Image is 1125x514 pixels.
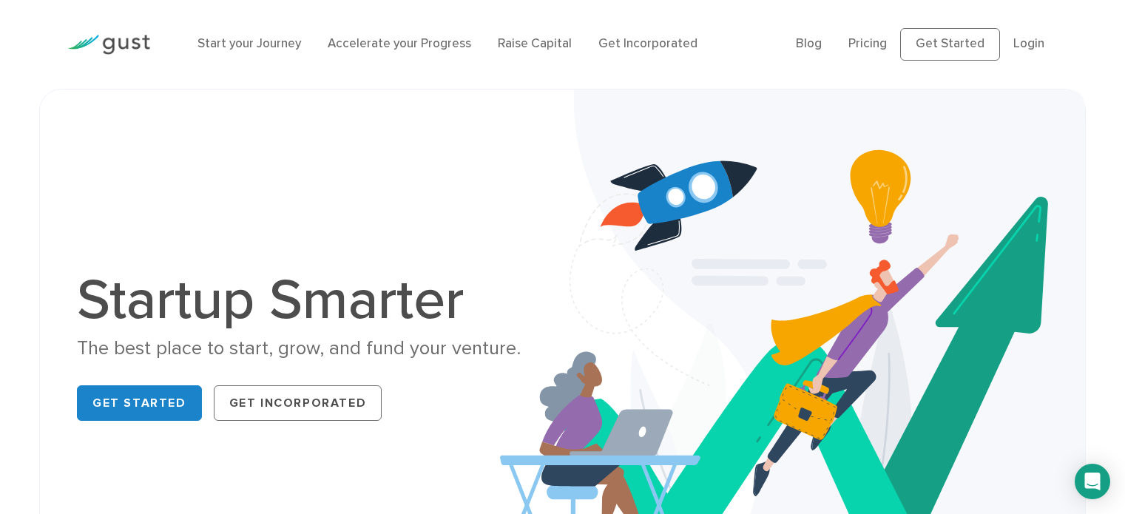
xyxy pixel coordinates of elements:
[214,385,382,421] a: Get Incorporated
[67,35,150,55] img: Gust Logo
[848,36,887,51] a: Pricing
[900,28,1000,61] a: Get Started
[77,272,551,328] h1: Startup Smarter
[796,36,822,51] a: Blog
[77,336,551,362] div: The best place to start, grow, and fund your venture.
[328,36,471,51] a: Accelerate your Progress
[1075,464,1110,499] div: Open Intercom Messenger
[598,36,697,51] a: Get Incorporated
[77,385,202,421] a: Get Started
[498,36,572,51] a: Raise Capital
[1013,36,1044,51] a: Login
[197,36,301,51] a: Start your Journey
